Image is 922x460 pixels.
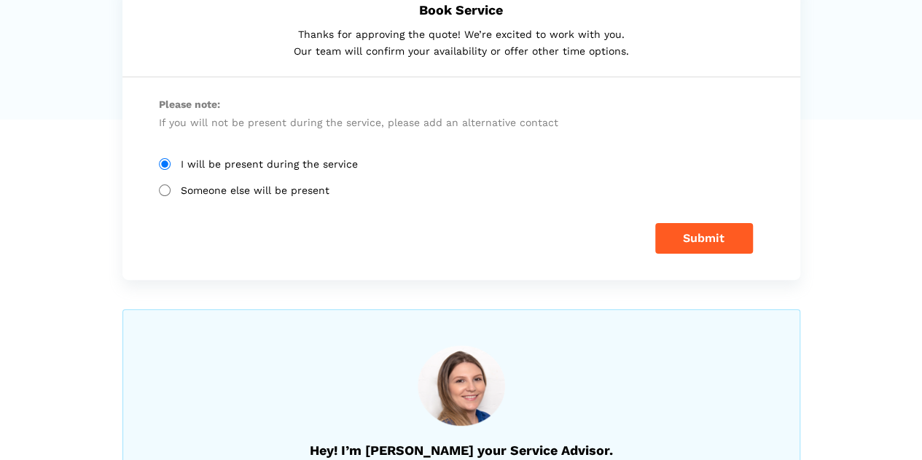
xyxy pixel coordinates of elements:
[159,95,764,131] p: If you will not be present during the service, please add an alternative contact
[159,158,764,171] label: I will be present during the service
[159,184,171,196] input: Someone else will be present
[159,158,171,170] input: I will be present during the service
[160,443,763,458] h5: Hey! I’m [PERSON_NAME] your Service Advisor.
[655,223,753,254] button: Submit
[159,184,764,197] label: Someone else will be present
[159,95,764,114] span: Please note:
[159,26,764,59] p: Thanks for approving the quote! We’re excited to work with you. Our team will confirm your availa...
[159,2,764,17] h5: Book Service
